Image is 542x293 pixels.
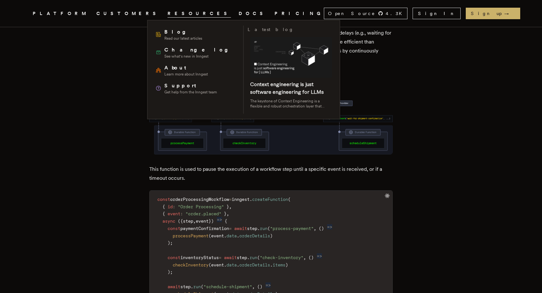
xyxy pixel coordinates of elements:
span: orderDetails [239,262,270,267]
span: ) [311,255,314,260]
span: ) [168,269,170,274]
span: step [183,218,193,224]
span: run [193,284,201,289]
span: { [162,204,165,209]
span: { [162,211,165,216]
span: Changelog [164,46,233,54]
span: . [237,233,239,238]
img: The Durable Functions "wait for event" feature enables pausing executions while waiting for anoth... [149,100,393,154]
span: await [168,284,180,289]
span: , [303,255,306,260]
h3: Latest blog [248,26,294,33]
span: ( [201,284,203,289]
span: , [252,284,255,289]
span: const [168,255,180,260]
span: event [211,233,224,238]
span: Learn more about Inngest [164,72,208,77]
span: ( [257,255,260,260]
a: PRICING [275,10,324,18]
span: 4.3 K [386,10,406,17]
a: AboutLearn more about Inngest [153,61,240,79]
span: ( [178,218,180,224]
span: inngest [232,197,250,202]
span: ( [209,233,211,238]
span: Support [164,82,217,90]
span: . [224,262,226,267]
span: ( [308,255,311,260]
span: ; [170,269,173,274]
span: { [180,218,183,224]
span: step [180,284,191,289]
span: } [226,204,229,209]
span: orderProcessingWorkflow [170,197,229,202]
a: BlogRead our latest articles [153,26,240,44]
span: items [273,262,285,267]
span: . [237,262,239,267]
span: data [226,233,237,238]
span: "schedule-shipment" [203,284,252,289]
p: This function is used to pause the execution of a workflow step until a specific event is receive... [149,165,393,183]
span: ) [168,240,170,245]
span: , [226,211,229,216]
span: ( [209,262,211,267]
span: ) [285,262,288,267]
a: Sign In [413,8,461,19]
span: . [257,226,260,231]
span: "check-inventory" [260,255,303,260]
span: . [224,233,226,238]
span: => [327,224,332,229]
span: . [191,284,193,289]
span: Open Source [328,10,375,17]
span: event [211,262,224,267]
span: async [162,218,175,224]
a: ChangelogSee what's new in Inngest [153,44,240,61]
span: PLATFORM [33,10,89,18]
span: processPayment [173,233,209,238]
span: paymentConfirmation [180,226,229,231]
span: ) [211,218,214,224]
span: const [168,226,180,231]
span: await [234,226,247,231]
span: = [229,197,232,202]
span: ) [260,284,262,289]
span: : [180,211,183,216]
span: , [229,204,232,209]
span: id [168,204,173,209]
span: } [209,218,211,224]
span: inventoryStatus [180,255,219,260]
span: , [193,218,196,224]
button: RESOURCES [168,10,231,18]
span: event [168,211,180,216]
span: . [270,262,273,267]
span: ( [267,226,270,231]
span: => [317,253,322,258]
span: checkInventory [173,262,209,267]
a: CUSTOMERS [96,10,160,18]
span: "Order Processing" [178,204,224,209]
span: Get help from the Inngest team [164,90,217,95]
span: event [196,218,209,224]
span: : [173,204,175,209]
span: ( [319,226,321,231]
span: const [157,197,170,202]
span: "process-payment" [270,226,314,231]
span: } [224,211,226,216]
span: "order.placed" [185,211,221,216]
span: => [217,217,222,222]
span: => [266,282,271,288]
a: Sign up [466,8,520,19]
span: createFunction [252,197,288,202]
span: Blog [164,28,202,36]
span: await [224,255,237,260]
a: SupportGet help from the Inngest team [153,79,240,97]
span: ( [257,284,260,289]
a: Context engineering is just software engineering for LLMs [250,81,324,95]
span: , [314,226,316,231]
span: orderDetails [239,233,270,238]
span: Read our latest articles [164,36,202,41]
span: = [229,226,232,231]
span: ) [321,226,324,231]
span: step [237,255,247,260]
span: ) [270,233,273,238]
span: . [247,255,250,260]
